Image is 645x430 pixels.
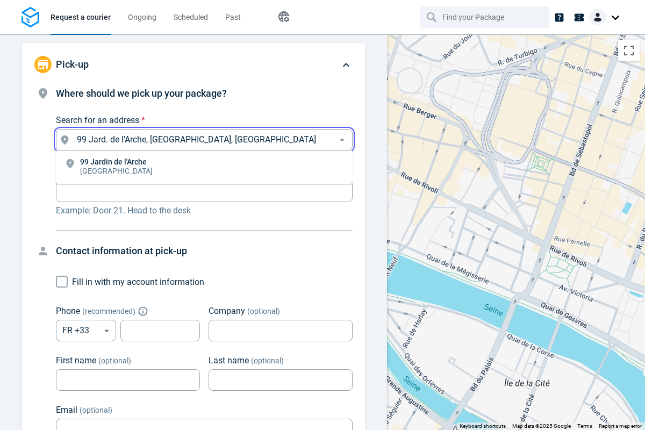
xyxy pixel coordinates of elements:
a: Terms [577,423,592,429]
span: Company [209,306,245,316]
button: Explain "Recommended" [140,308,146,314]
span: Search for an address [56,115,139,125]
span: Ongoing [128,13,156,21]
span: Last name [209,355,249,365]
span: Past [225,13,241,21]
span: (optional) [251,356,284,365]
span: First name [56,355,96,365]
div: Pick-up [21,43,365,86]
a: Report a map error [599,423,642,429]
span: Email [56,405,77,415]
a: Open this area in Google Maps (opens a new window) [390,416,425,430]
span: Map data ©2025 Google [512,423,571,429]
button: Close [335,133,349,147]
button: Keyboard shortcuts [460,422,506,430]
span: (optional) [247,307,280,316]
span: (optional) [98,356,131,365]
span: (optional) [80,406,112,414]
span: Request a courier [51,13,111,21]
p: [GEOGRAPHIC_DATA] [80,166,153,176]
input: Find your Package [442,7,529,27]
p: Example: Door 21. Head to the desk [56,204,353,217]
img: Logo [21,7,39,28]
span: ( recommended ) [82,307,135,316]
span: Fill in with my account information [72,277,204,287]
p: 99 Jardin de l'Arche [80,158,153,166]
div: FR +33 [56,320,116,341]
span: Where should we pick up your package? [56,88,227,99]
span: Pick-up [56,59,89,70]
button: Toggle fullscreen view [618,40,640,61]
img: Client [589,9,606,26]
h4: Contact information at pick-up [56,243,353,259]
span: Phone [56,306,80,316]
img: Google [390,416,425,430]
span: Scheduled [174,13,208,21]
